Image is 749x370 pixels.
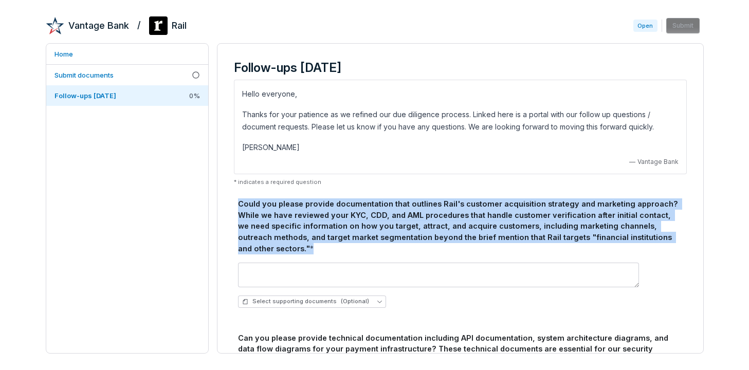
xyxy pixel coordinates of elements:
span: 0 % [189,91,200,100]
span: Open [633,20,657,32]
span: Submit documents [54,71,114,79]
a: Submit documents [46,65,208,85]
p: Hello everyone, [242,88,679,100]
span: Vantage Bank [637,158,679,166]
p: Thanks for your patience as we refined our due diligence process. Linked here is a portal with ou... [242,108,679,133]
span: (Optional) [341,298,369,305]
span: Select supporting documents [242,298,369,305]
h2: Vantage Bank [68,19,129,32]
a: Home [46,44,208,64]
span: — [629,158,635,166]
a: Follow-ups [DATE]0% [46,85,208,106]
p: [PERSON_NAME] [242,141,679,154]
h3: Follow-ups [DATE] [234,60,687,76]
div: Could you please provide documentation that outlines Rail's customer acquisition strategy and mar... [238,198,683,254]
h2: Rail [172,19,187,32]
h2: / [137,16,141,32]
span: Follow-ups [DATE] [54,91,116,100]
p: * indicates a required question [234,178,687,186]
